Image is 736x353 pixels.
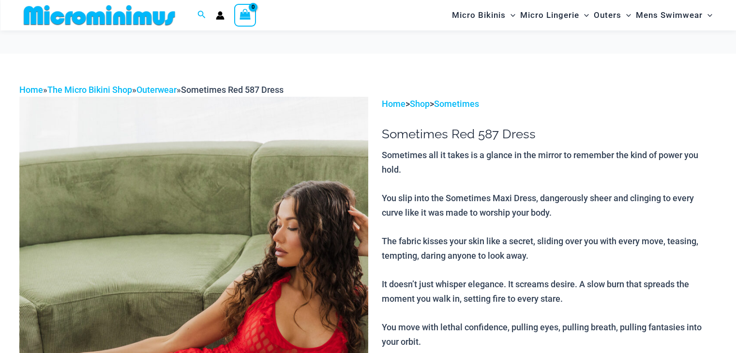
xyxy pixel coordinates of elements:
a: Search icon link [197,9,206,21]
a: Outerwear [136,85,177,95]
h1: Sometimes Red 587 Dress [382,127,717,142]
a: Mens SwimwearMenu ToggleMenu Toggle [633,3,715,28]
a: Shop [410,99,430,109]
span: Menu Toggle [579,3,589,28]
a: Micro LingerieMenu ToggleMenu Toggle [518,3,591,28]
a: Sometimes [434,99,479,109]
a: The Micro Bikini Shop [47,85,132,95]
span: Menu Toggle [703,3,712,28]
nav: Site Navigation [448,1,717,29]
a: Home [19,85,43,95]
span: Menu Toggle [621,3,631,28]
p: > > [382,97,717,111]
span: Menu Toggle [506,3,515,28]
span: Micro Bikinis [452,3,506,28]
span: Micro Lingerie [520,3,579,28]
a: Account icon link [216,11,225,20]
span: Mens Swimwear [636,3,703,28]
span: » » » [19,85,284,95]
span: Sometimes Red 587 Dress [181,85,284,95]
a: View Shopping Cart, empty [234,4,256,26]
a: Home [382,99,406,109]
a: OutersMenu ToggleMenu Toggle [591,3,633,28]
a: Micro BikinisMenu ToggleMenu Toggle [450,3,518,28]
span: Outers [594,3,621,28]
img: MM SHOP LOGO FLAT [20,4,179,26]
